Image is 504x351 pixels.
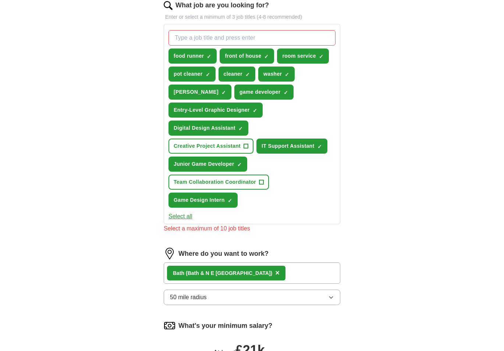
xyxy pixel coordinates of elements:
button: cleaner✓ [219,67,255,82]
span: pot cleaner [174,70,203,78]
span: food runner [174,52,204,60]
label: What's your minimum salary? [178,321,272,331]
span: [PERSON_NAME] [174,88,219,96]
span: ✓ [207,54,211,60]
span: ✓ [237,162,242,168]
button: 50 mile radius [164,290,340,305]
span: ✓ [284,90,288,96]
button: Digital Design Assistant✓ [168,121,248,136]
label: Where do you want to work? [178,249,269,259]
button: food runner✓ [168,49,217,64]
span: ✓ [319,54,323,60]
img: location.png [164,248,175,259]
span: room service [282,52,316,60]
span: ✓ [245,72,250,78]
img: salary.png [164,320,175,332]
button: Creative Project Assistant [168,139,253,154]
span: (Bath & N E [GEOGRAPHIC_DATA]) [186,270,272,276]
button: [PERSON_NAME]✓ [168,85,231,100]
span: Team Collaboration Coordinator [174,178,256,186]
span: Digital Design Assistant [174,124,235,132]
span: ✓ [238,126,243,132]
span: 50 mile radius [170,293,207,302]
input: Type a job title and press enter [168,30,336,46]
span: ✓ [264,54,269,60]
span: IT Support Assistant [262,142,314,150]
button: Junior Game Developer✓ [168,157,247,172]
button: front of house✓ [220,49,274,64]
button: × [275,268,280,279]
button: washer✓ [258,67,295,82]
button: Team Collaboration Coordinator [168,175,269,190]
span: cleaner [224,70,242,78]
span: ✓ [221,90,226,96]
div: Select a maximum of 10 job titles [164,224,340,233]
span: front of house [225,52,261,60]
span: ✓ [228,198,232,204]
button: IT Support Assistant✓ [256,139,327,154]
span: ✓ [317,144,322,150]
span: ✓ [285,72,289,78]
button: pot cleaner✓ [168,67,216,82]
button: game developer✓ [234,85,294,100]
p: Enter or select a minimum of 3 job titles (4-8 recommended) [164,13,340,21]
label: What job are you looking for? [175,0,269,10]
span: ✓ [206,72,210,78]
button: room service✓ [277,49,329,64]
button: Select all [168,212,192,221]
img: search.png [164,1,173,10]
span: Entry-Level Graphic Designer [174,106,250,114]
span: Game Design Intern [174,196,225,204]
span: ✓ [253,108,257,114]
span: washer [263,70,282,78]
button: Entry-Level Graphic Designer✓ [168,103,263,118]
button: Game Design Intern✓ [168,193,238,208]
span: Creative Project Assistant [174,142,241,150]
strong: Bath [173,270,184,276]
span: game developer [239,88,281,96]
span: × [275,269,280,277]
span: Junior Game Developer [174,160,234,168]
